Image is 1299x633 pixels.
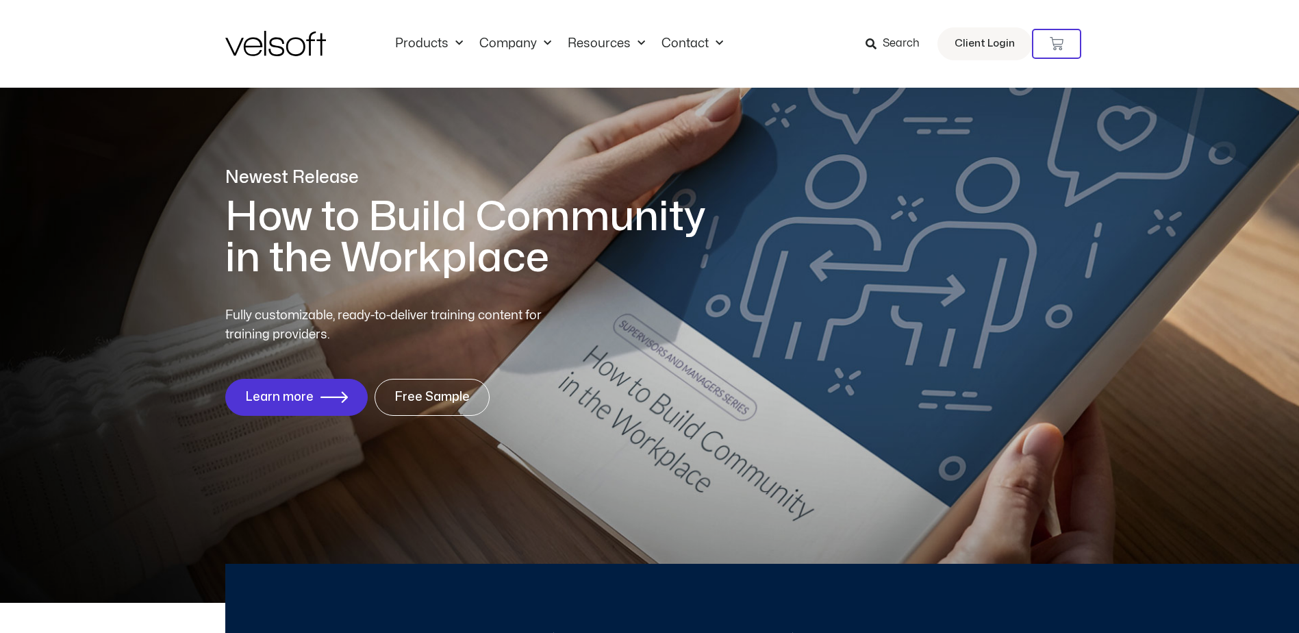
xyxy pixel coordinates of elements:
a: ProductsMenu Toggle [387,36,471,51]
a: Learn more [225,379,368,416]
h1: How to Build Community in the Workplace [225,197,725,279]
p: Newest Release [225,166,725,190]
a: ResourcesMenu Toggle [559,36,653,51]
p: Fully customizable, ready-to-deliver training content for training providers. [225,306,566,345]
span: Free Sample [394,390,470,404]
a: Search [866,32,929,55]
a: ContactMenu Toggle [653,36,731,51]
span: Client Login [955,35,1015,53]
span: Search [883,35,920,53]
span: Learn more [245,390,314,404]
nav: Menu [387,36,731,51]
a: Free Sample [375,379,490,416]
a: CompanyMenu Toggle [471,36,559,51]
img: Velsoft Training Materials [225,31,326,56]
a: Client Login [937,27,1032,60]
